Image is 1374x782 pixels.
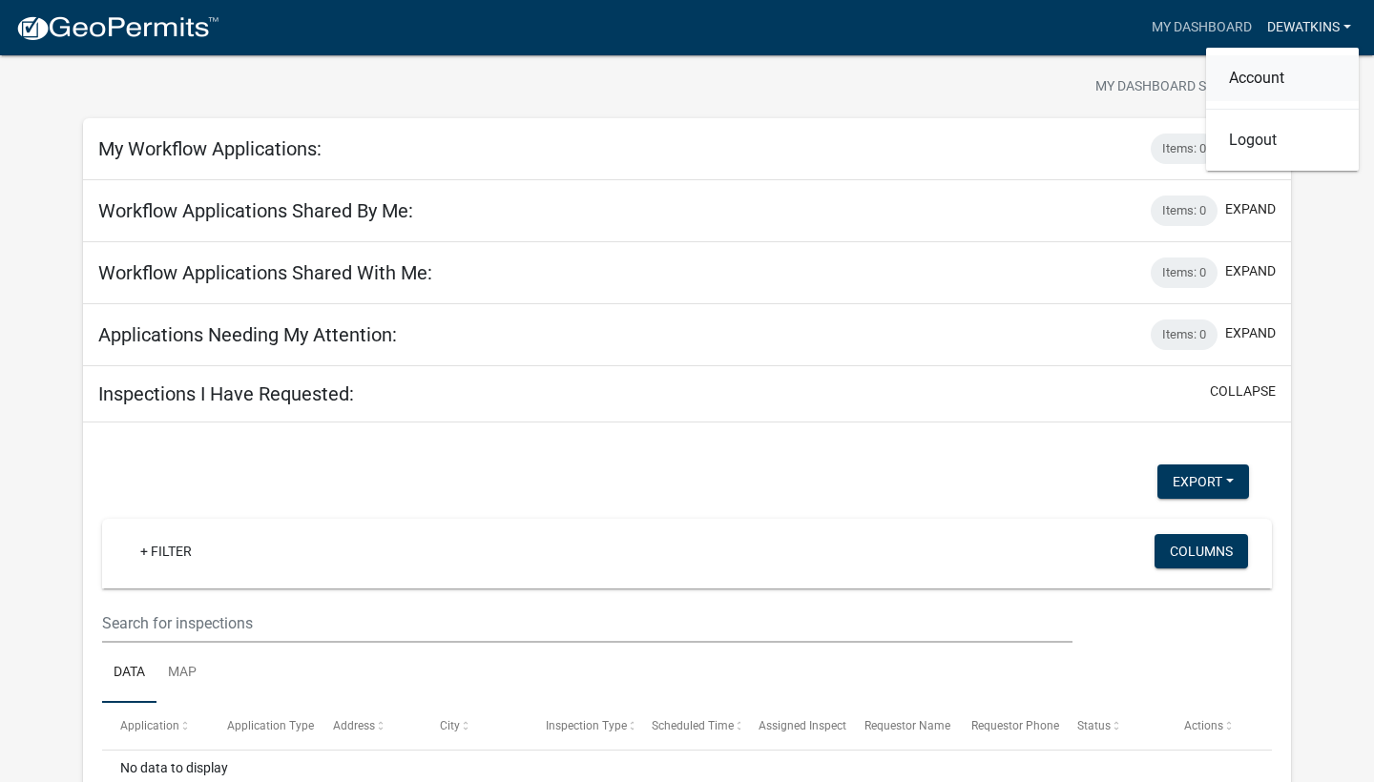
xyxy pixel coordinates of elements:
datatable-header-cell: Scheduled Time [634,703,739,749]
datatable-header-cell: City [421,703,527,749]
span: Scheduled Time [652,719,734,732]
span: Inspection Type [546,719,627,732]
datatable-header-cell: Requestor Name [846,703,952,749]
h5: Inspections I Have Requested: [98,382,354,405]
h5: My Workflow Applications: [98,137,322,160]
h5: Applications Needing My Attention: [98,323,397,346]
datatable-header-cell: Assigned Inspector [740,703,846,749]
span: Application Type [227,719,314,732]
datatable-header-cell: Application [102,703,208,749]
span: Application [120,719,179,732]
datatable-header-cell: Application Type [208,703,314,749]
button: Export [1157,464,1249,499]
div: dewatkins [1206,48,1359,171]
datatable-header-cell: Address [315,703,421,749]
div: Items: 0 [1151,195,1218,226]
button: expand [1225,261,1276,281]
a: Account [1206,55,1359,101]
span: Assigned Inspector [759,719,857,732]
datatable-header-cell: Inspection Type [528,703,634,749]
span: Requestor Phone [971,719,1059,732]
a: Map [156,643,208,704]
span: Requestor Name [864,719,950,732]
button: Columns [1155,534,1248,568]
span: Actions [1184,719,1223,732]
h5: Workflow Applications Shared With Me: [98,261,432,284]
div: Items: 0 [1151,319,1218,350]
a: Data [102,643,156,704]
a: + Filter [125,534,207,568]
span: Address [333,719,375,732]
span: Status [1077,719,1111,732]
a: Logout [1206,117,1359,163]
datatable-header-cell: Actions [1166,703,1272,749]
a: dewatkins [1259,10,1359,46]
button: My Dashboard Settingssettings [1080,69,1301,106]
button: expand [1225,199,1276,219]
button: collapse [1210,381,1276,401]
h5: Workflow Applications Shared By Me: [98,199,413,222]
span: My Dashboard Settings [1095,76,1259,99]
a: My Dashboard [1144,10,1259,46]
datatable-header-cell: Status [1059,703,1165,749]
span: City [440,719,460,732]
button: expand [1225,323,1276,343]
div: Items: 0 [1151,134,1218,164]
input: Search for inspections [102,604,1072,643]
div: Items: 0 [1151,257,1218,288]
datatable-header-cell: Requestor Phone [953,703,1059,749]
